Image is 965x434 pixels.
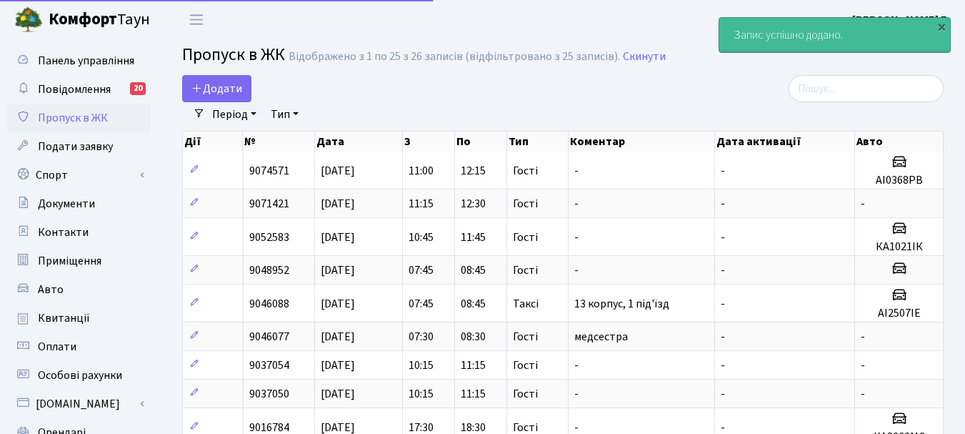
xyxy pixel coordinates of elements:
[934,19,949,34] div: ×
[861,196,865,212] span: -
[321,357,355,373] span: [DATE]
[7,332,150,361] a: Оплати
[321,163,355,179] span: [DATE]
[321,196,355,212] span: [DATE]
[455,132,507,152] th: По
[7,304,150,332] a: Квитанції
[7,161,150,189] a: Спорт
[721,386,725,402] span: -
[574,329,628,345] span: медсестра
[721,163,725,179] span: -
[861,386,865,402] span: -
[461,230,486,245] span: 11:45
[249,196,289,212] span: 9071421
[715,132,855,152] th: Дата активації
[852,11,948,29] a: [PERSON_NAME] Г.
[315,132,403,152] th: Дата
[38,225,89,240] span: Контакти
[409,329,434,345] span: 07:30
[403,132,455,152] th: З
[852,12,948,28] b: [PERSON_NAME] Г.
[249,262,289,278] span: 9048952
[183,132,243,152] th: Дії
[461,163,486,179] span: 12:15
[191,81,242,97] span: Додати
[513,165,538,177] span: Гості
[49,8,117,31] b: Комфорт
[38,196,95,212] span: Документи
[721,296,725,312] span: -
[513,265,538,276] span: Гості
[38,368,122,383] span: Особові рахунки
[721,262,725,278] span: -
[461,262,486,278] span: 08:45
[574,386,579,402] span: -
[130,82,146,95] div: 20
[623,50,666,64] a: Скинути
[789,75,944,102] input: Пошук...
[574,196,579,212] span: -
[265,102,304,127] a: Тип
[38,53,134,69] span: Панель управління
[861,329,865,345] span: -
[513,331,538,342] span: Гості
[38,310,90,326] span: Квитанції
[721,357,725,373] span: -
[7,247,150,275] a: Приміщення
[7,189,150,218] a: Документи
[461,296,486,312] span: 08:45
[513,388,538,400] span: Гості
[574,262,579,278] span: -
[321,296,355,312] span: [DATE]
[249,386,289,402] span: 9037050
[249,357,289,373] span: 9037054
[861,240,937,254] h5: КА1021ІК
[861,307,937,320] h5: АІ2507ІЕ
[513,198,538,209] span: Гості
[7,132,150,161] a: Подати заявку
[409,386,434,402] span: 10:15
[574,296,669,312] span: 13 корпус, 1 під'їзд
[38,339,76,355] span: Оплати
[574,163,579,179] span: -
[461,386,486,402] span: 11:15
[249,230,289,245] span: 9052583
[513,232,538,243] span: Гості
[409,163,434,179] span: 11:00
[249,329,289,345] span: 9046077
[14,6,43,34] img: logo.png
[461,329,486,345] span: 08:30
[7,218,150,247] a: Контакти
[7,104,150,132] a: Пропуск в ЖК
[409,296,434,312] span: 07:45
[243,132,315,152] th: №
[569,132,715,152] th: Коментар
[574,230,579,245] span: -
[574,357,579,373] span: -
[719,18,950,52] div: Запис успішно додано.
[321,262,355,278] span: [DATE]
[721,329,725,345] span: -
[38,253,101,269] span: Приміщення
[249,163,289,179] span: 9074571
[7,75,150,104] a: Повідомлення20
[179,8,214,31] button: Переключити навігацію
[38,282,64,297] span: Авто
[721,230,725,245] span: -
[249,296,289,312] span: 9046088
[321,230,355,245] span: [DATE]
[513,360,538,371] span: Гості
[461,196,486,212] span: 12:30
[182,75,251,102] a: Додати
[861,357,865,373] span: -
[861,174,937,187] h5: AI0368PB
[409,262,434,278] span: 07:45
[206,102,262,127] a: Період
[409,230,434,245] span: 10:45
[7,46,150,75] a: Панель управління
[321,329,355,345] span: [DATE]
[721,196,725,212] span: -
[7,361,150,390] a: Особові рахунки
[182,42,285,67] span: Пропуск в ЖК
[49,8,150,32] span: Таун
